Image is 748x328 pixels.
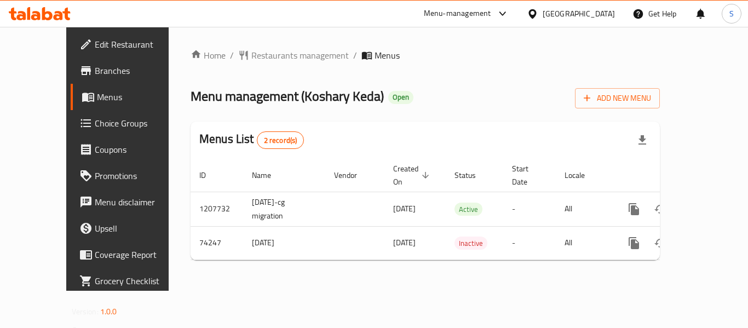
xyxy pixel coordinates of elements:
[95,38,182,51] span: Edit Restaurant
[424,7,491,20] div: Menu-management
[238,49,349,62] a: Restaurants management
[251,49,349,62] span: Restaurants management
[575,88,660,108] button: Add New Menu
[97,90,182,103] span: Menus
[191,226,243,260] td: 74247
[191,159,735,260] table: enhanced table
[71,110,191,136] a: Choice Groups
[612,159,735,192] th: Actions
[512,162,543,188] span: Start Date
[100,304,117,319] span: 1.0.0
[191,49,226,62] a: Home
[353,49,357,62] li: /
[72,304,99,319] span: Version:
[71,57,191,84] a: Branches
[565,169,599,182] span: Locale
[199,131,304,149] h2: Menus List
[71,163,191,189] a: Promotions
[191,192,243,226] td: 1207732
[243,192,325,226] td: [DATE]-cg migration
[95,64,182,77] span: Branches
[199,169,220,182] span: ID
[388,91,413,104] div: Open
[95,195,182,209] span: Menu disclaimer
[243,226,325,260] td: [DATE]
[621,196,647,222] button: more
[95,248,182,261] span: Coverage Report
[647,196,674,222] button: Change Status
[71,241,191,268] a: Coverage Report
[95,169,182,182] span: Promotions
[556,192,612,226] td: All
[621,230,647,256] button: more
[95,274,182,287] span: Grocery Checklist
[503,226,556,260] td: -
[71,31,191,57] a: Edit Restaurant
[584,91,651,105] span: Add New Menu
[334,169,371,182] span: Vendor
[454,237,487,250] span: Inactive
[454,203,482,216] span: Active
[71,215,191,241] a: Upsell
[95,117,182,130] span: Choice Groups
[543,8,615,20] div: [GEOGRAPHIC_DATA]
[71,84,191,110] a: Menus
[503,192,556,226] td: -
[252,169,285,182] span: Name
[71,189,191,215] a: Menu disclaimer
[556,226,612,260] td: All
[95,222,182,235] span: Upsell
[95,143,182,156] span: Coupons
[375,49,400,62] span: Menus
[393,202,416,216] span: [DATE]
[629,127,655,153] div: Export file
[257,135,304,146] span: 2 record(s)
[454,169,490,182] span: Status
[647,230,674,256] button: Change Status
[191,49,660,62] nav: breadcrumb
[191,84,384,108] span: Menu management ( Koshary Keda )
[71,136,191,163] a: Coupons
[393,162,433,188] span: Created On
[257,131,304,149] div: Total records count
[729,8,734,20] span: S
[230,49,234,62] li: /
[393,235,416,250] span: [DATE]
[71,268,191,294] a: Grocery Checklist
[388,93,413,102] span: Open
